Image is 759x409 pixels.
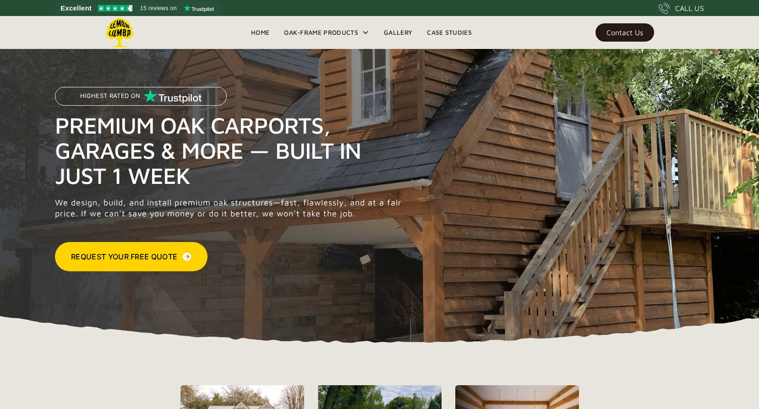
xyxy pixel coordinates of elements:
div: Oak-Frame Products [277,16,377,49]
img: Trustpilot logo [184,5,214,12]
a: Highest Rated on [55,87,227,113]
h1: Premium Oak Carports, Garages & More — Built in Just 1 Week [55,113,407,188]
div: Oak-Frame Products [284,27,358,38]
a: See Lemon Lumba reviews on Trustpilot [55,2,220,15]
div: Request Your Free Quote [71,251,177,262]
div: CALL US [675,3,704,14]
img: Trustpilot 4.5 stars [98,5,132,11]
p: We design, build, and install premium oak structures—fast, flawlessly, and at a fair price. If we... [55,197,407,219]
a: Request Your Free Quote [55,242,207,271]
p: Highest Rated on [80,93,140,99]
a: Contact Us [595,23,654,42]
a: Home [244,26,277,39]
div: Contact Us [606,29,643,36]
a: Gallery [377,26,420,39]
span: 15 reviews on [140,3,177,14]
span: Excellent [60,3,92,14]
a: Case Studies [420,26,479,39]
a: CALL US [659,3,704,14]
